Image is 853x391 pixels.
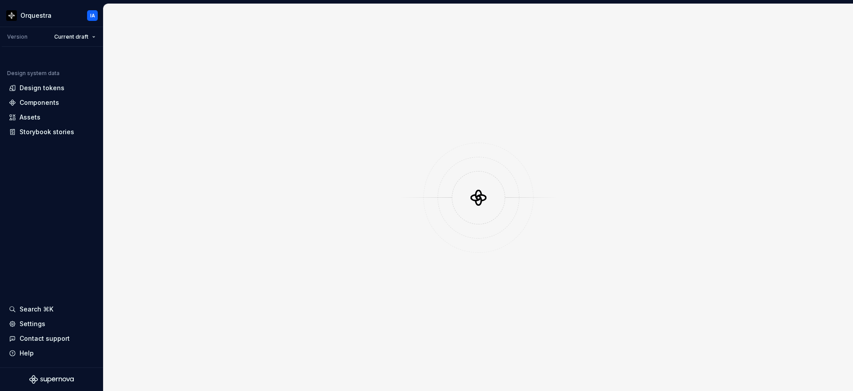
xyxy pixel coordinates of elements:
button: Current draft [50,31,100,43]
div: Help [20,349,34,358]
div: Assets [20,113,40,122]
a: Storybook stories [5,125,98,139]
span: Current draft [54,33,88,40]
a: Design tokens [5,81,98,95]
button: OrquestraIA [2,6,101,25]
div: Settings [20,319,45,328]
img: 2d16a307-6340-4442-b48d-ad77c5bc40e7.png [6,10,17,21]
div: Design system data [7,70,60,77]
button: Help [5,346,98,360]
button: Contact support [5,331,98,346]
div: Orquestra [20,11,52,20]
div: Contact support [20,334,70,343]
div: Design tokens [20,84,64,92]
a: Settings [5,317,98,331]
svg: Supernova Logo [29,375,74,384]
div: IA [90,12,95,19]
div: Components [20,98,59,107]
a: Assets [5,110,98,124]
a: Components [5,96,98,110]
div: Search ⌘K [20,305,53,314]
button: Search ⌘K [5,302,98,316]
div: Storybook stories [20,128,74,136]
div: Version [7,33,28,40]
